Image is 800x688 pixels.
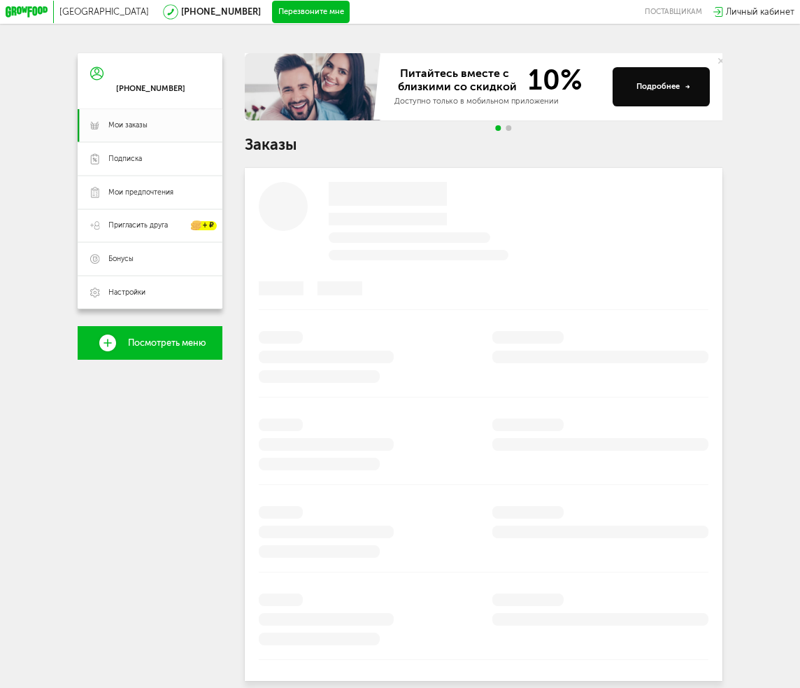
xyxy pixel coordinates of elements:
[78,109,222,143] a: Мои заказы
[726,6,794,17] span: Личный кабинет
[181,6,261,17] a: [PHONE_NUMBER]
[272,1,350,23] button: Перезвоните мне
[128,338,206,348] span: Посмотреть меню
[116,84,185,94] div: [PHONE_NUMBER]
[496,125,501,131] span: Go to slide 1
[108,154,142,164] span: Подписка
[78,276,222,309] a: Настройки
[394,66,520,94] span: Питайтесь вместе с близкими со скидкой
[245,138,722,153] h1: Заказы
[108,254,134,264] span: Бонусы
[613,67,709,106] button: Подробнее
[713,6,794,17] a: Личный кабинет
[78,242,222,276] a: Бонусы
[59,6,149,17] span: [GEOGRAPHIC_DATA]
[394,96,604,107] div: Доступно только в мобильном приложении
[108,288,145,297] span: Настройки
[78,176,222,209] a: Мои предпочтения
[78,326,222,360] a: Посмотреть меню
[78,209,222,243] a: Пригласить друга + ₽
[108,188,173,197] span: Мои предпочтения
[78,142,222,176] a: Подписка
[108,220,168,230] span: Пригласить друга
[636,81,690,92] div: Подробнее
[245,53,384,120] img: family-banner.579af9d.jpg
[192,221,217,230] div: + ₽
[108,120,148,130] span: Мои заказы
[506,125,511,131] span: Go to slide 2
[520,66,583,94] span: 10%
